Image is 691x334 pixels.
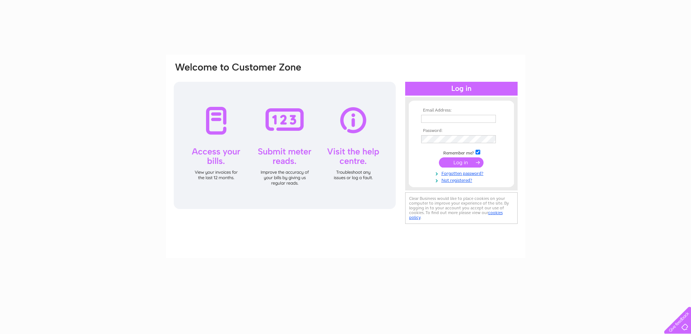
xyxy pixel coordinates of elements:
[409,210,503,220] a: cookies policy
[421,176,503,183] a: Not registered?
[419,128,503,133] th: Password:
[405,192,518,224] div: Clear Business would like to place cookies on your computer to improve your experience of the sit...
[419,108,503,113] th: Email Address:
[419,149,503,156] td: Remember me?
[421,169,503,176] a: Forgotten password?
[439,157,484,168] input: Submit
